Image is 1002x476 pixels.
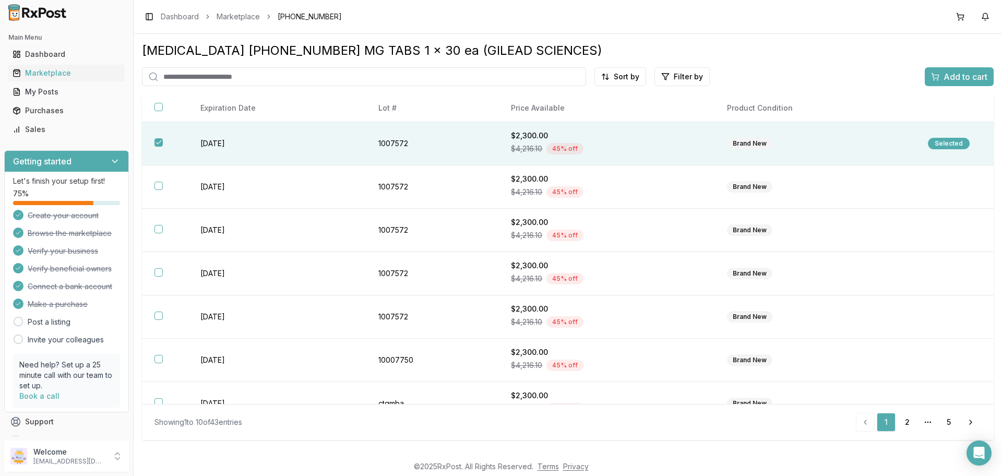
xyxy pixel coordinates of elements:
[511,130,702,141] div: $2,300.00
[925,67,994,86] button: Add to cart
[8,64,125,82] a: Marketplace
[28,246,98,256] span: Verify your business
[10,448,27,465] img: User avatar
[538,462,559,471] a: Terms
[727,354,772,366] div: Brand New
[28,299,88,310] span: Make a purchase
[25,435,61,446] span: Feedback
[714,94,915,122] th: Product Condition
[511,390,702,401] div: $2,300.00
[366,165,498,209] td: 1007572
[188,252,366,295] td: [DATE]
[188,209,366,252] td: [DATE]
[511,403,542,414] span: $4,216.10
[546,403,583,414] div: 45 % off
[8,101,125,120] a: Purchases
[8,33,125,42] h2: Main Menu
[511,360,542,371] span: $4,216.10
[28,228,112,239] span: Browse the marketplace
[563,462,589,471] a: Privacy
[546,360,583,371] div: 45 % off
[511,187,542,197] span: $4,216.10
[727,398,772,409] div: Brand New
[727,181,772,193] div: Brand New
[511,304,702,314] div: $2,300.00
[4,4,71,21] img: RxPost Logo
[727,268,772,279] div: Brand New
[4,431,129,450] button: Feedback
[546,316,583,328] div: 45 % off
[161,11,342,22] nav: breadcrumb
[4,412,129,431] button: Support
[674,72,703,82] span: Filter by
[727,224,772,236] div: Brand New
[960,413,981,432] a: Go to next page
[928,138,970,149] div: Selected
[366,295,498,339] td: 1007572
[511,273,542,284] span: $4,216.10
[944,70,987,83] span: Add to cart
[33,447,106,457] p: Welcome
[8,45,125,64] a: Dashboard
[511,174,702,184] div: $2,300.00
[188,382,366,425] td: [DATE]
[13,124,121,135] div: Sales
[366,382,498,425] td: ctgmba
[727,138,772,149] div: Brand New
[511,217,702,228] div: $2,300.00
[188,339,366,382] td: [DATE]
[8,82,125,101] a: My Posts
[511,260,702,271] div: $2,300.00
[217,11,260,22] a: Marketplace
[511,317,542,327] span: $4,216.10
[33,457,106,466] p: [EMAIL_ADDRESS][DOMAIN_NAME]
[898,413,916,432] a: 2
[188,295,366,339] td: [DATE]
[28,335,104,345] a: Invite your colleagues
[28,317,70,327] a: Post a listing
[28,281,112,292] span: Connect a bank account
[366,339,498,382] td: 10007750
[877,413,896,432] a: 1
[614,72,639,82] span: Sort by
[366,252,498,295] td: 1007572
[278,11,342,22] span: [PHONE_NUMBER]
[366,94,498,122] th: Lot #
[13,105,121,116] div: Purchases
[188,122,366,165] td: [DATE]
[511,347,702,358] div: $2,300.00
[939,413,958,432] a: 5
[13,155,71,168] h3: Getting started
[13,87,121,97] div: My Posts
[19,360,114,391] p: Need help? Set up a 25 minute call with our team to set up.
[654,67,710,86] button: Filter by
[13,188,29,199] span: 75 %
[13,49,121,59] div: Dashboard
[142,42,994,59] div: [MEDICAL_DATA] [PHONE_NUMBER] MG TABS 1 x 30 ea (GILEAD SCIENCES)
[4,102,129,119] button: Purchases
[546,230,583,241] div: 45 % off
[727,311,772,323] div: Brand New
[154,417,242,427] div: Showing 1 to 10 of 43 entries
[594,67,646,86] button: Sort by
[4,65,129,81] button: Marketplace
[161,11,199,22] a: Dashboard
[19,391,59,400] a: Book a call
[13,176,120,186] p: Let's finish your setup first!
[511,144,542,154] span: $4,216.10
[188,94,366,122] th: Expiration Date
[188,165,366,209] td: [DATE]
[4,46,129,63] button: Dashboard
[4,84,129,100] button: My Posts
[4,121,129,138] button: Sales
[13,68,121,78] div: Marketplace
[546,186,583,198] div: 45 % off
[28,210,99,221] span: Create your account
[28,264,112,274] span: Verify beneficial owners
[511,230,542,241] span: $4,216.10
[366,122,498,165] td: 1007572
[366,209,498,252] td: 1007572
[546,143,583,154] div: 45 % off
[546,273,583,284] div: 45 % off
[967,441,992,466] div: Open Intercom Messenger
